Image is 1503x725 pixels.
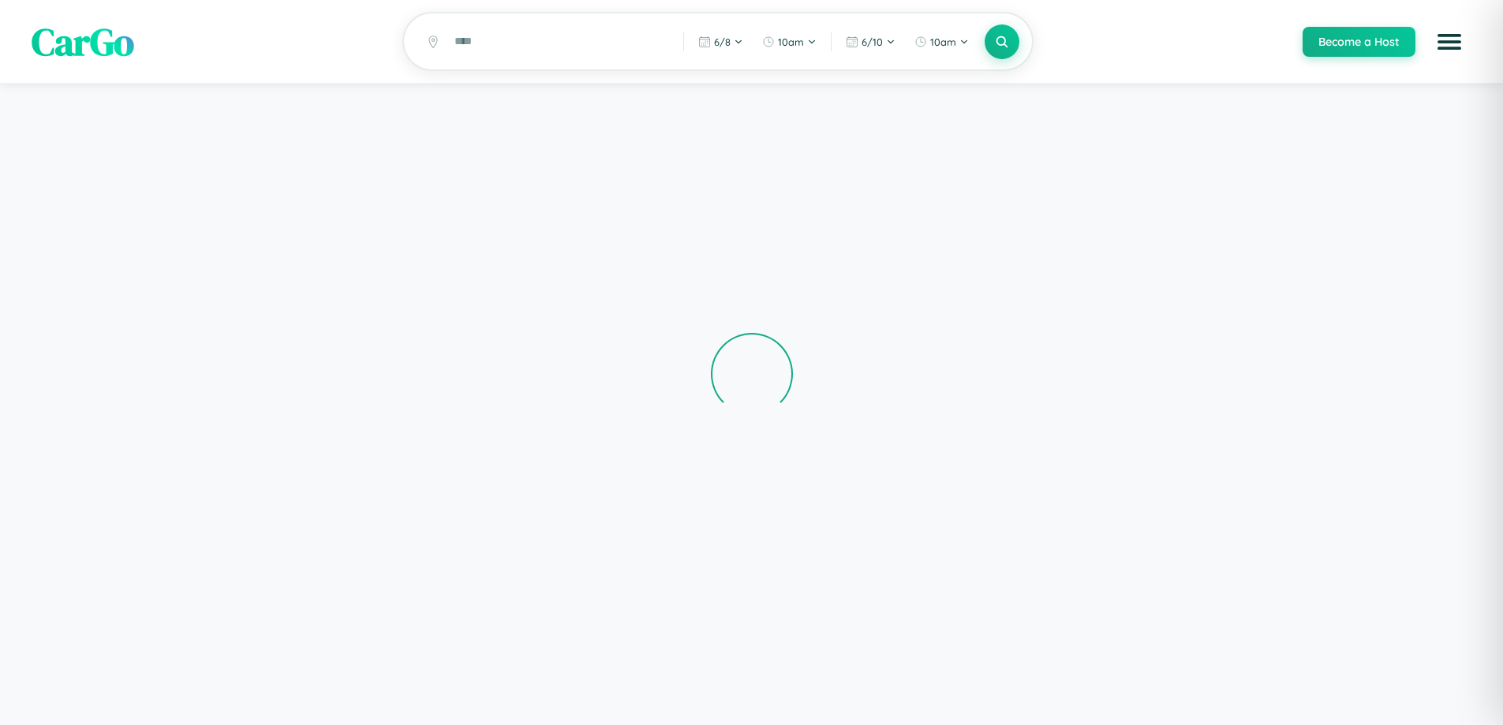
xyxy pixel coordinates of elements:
[1303,27,1415,57] button: Become a Host
[930,36,956,48] span: 10am
[838,29,903,54] button: 6/10
[32,16,134,68] span: CarGo
[690,29,751,54] button: 6/8
[1427,20,1471,64] button: Open menu
[907,29,977,54] button: 10am
[778,36,804,48] span: 10am
[754,29,824,54] button: 10am
[862,36,883,48] span: 6 / 10
[714,36,731,48] span: 6 / 8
